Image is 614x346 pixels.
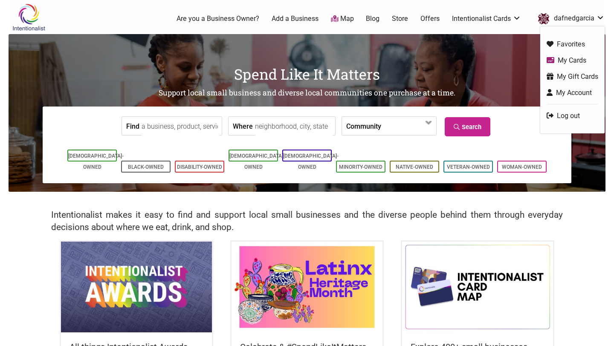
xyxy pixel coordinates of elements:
[502,164,542,170] a: Woman-Owned
[447,164,490,170] a: Veteran-Owned
[9,3,49,31] img: Intentionalist
[51,209,563,234] h2: Intentionalist makes it easy to find and support local small businesses and the diverse people be...
[128,164,164,170] a: Black-Owned
[177,14,259,23] a: Are you a Business Owner?
[142,117,220,136] input: a business, product, service
[9,88,605,98] h2: Support local small business and diverse local communities one purchase at a time.
[331,14,354,24] a: Map
[232,242,382,332] img: Latinx / Hispanic Heritage Month
[9,64,605,84] h1: Spend Like It Matters
[402,242,553,332] img: Intentionalist Card Map
[420,14,440,23] a: Offers
[229,153,285,170] a: [DEMOGRAPHIC_DATA]-Owned
[547,55,598,65] a: My Cards
[547,88,598,98] a: My Account
[366,14,379,23] a: Blog
[547,39,598,49] a: Favorites
[68,153,124,170] a: [DEMOGRAPHIC_DATA]-Owned
[396,164,433,170] a: Native-Owned
[392,14,408,23] a: Store
[177,164,222,170] a: Disability-Owned
[533,11,605,26] a: dafnedgarcia
[283,153,339,170] a: [DEMOGRAPHIC_DATA]-Owned
[233,117,253,135] label: Where
[61,242,212,332] img: Intentionalist Awards
[547,72,598,81] a: My Gift Cards
[126,117,139,135] label: Find
[445,117,490,136] a: Search
[452,14,521,23] a: Intentionalist Cards
[255,117,333,136] input: neighborhood, city, state
[547,111,598,121] a: Log out
[339,164,382,170] a: Minority-Owned
[272,14,319,23] a: Add a Business
[346,117,381,135] label: Community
